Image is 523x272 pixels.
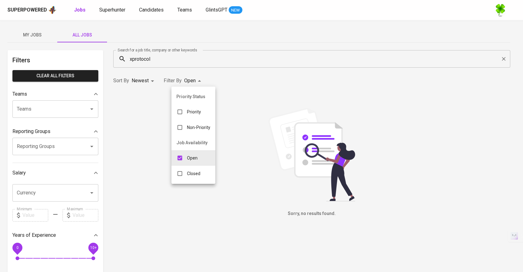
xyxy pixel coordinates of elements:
p: Open [187,155,198,161]
li: Job Availability [171,135,215,150]
p: Non-Priority [187,124,210,131]
p: Priority [187,109,201,115]
li: Priority Status [171,89,215,104]
p: Closed [187,170,200,177]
